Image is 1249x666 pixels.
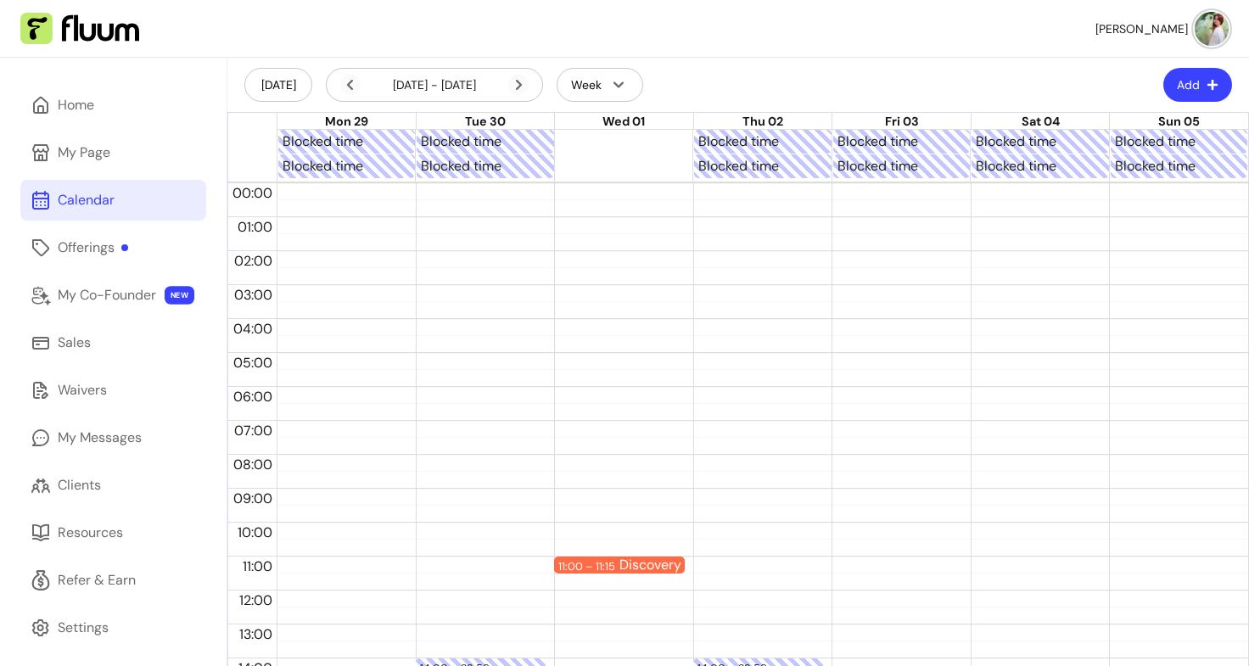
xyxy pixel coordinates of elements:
[1095,20,1188,37] span: [PERSON_NAME]
[1022,114,1060,129] span: Sat 04
[1158,113,1200,132] button: Sun 05
[233,218,277,236] span: 01:00
[229,388,277,406] span: 06:00
[885,114,919,129] span: Fri 03
[20,607,206,648] a: Settings
[58,428,142,448] div: My Messages
[742,113,783,132] button: Thu 02
[58,190,115,210] div: Calendar
[1195,12,1229,46] img: avatar
[20,85,206,126] a: Home
[228,184,277,202] span: 00:00
[58,523,123,543] div: Resources
[244,68,312,102] button: [DATE]
[557,68,643,102] button: Week
[58,95,94,115] div: Home
[1163,68,1232,102] button: Add
[20,512,206,553] a: Resources
[837,132,966,152] div: Blocked time
[58,380,107,400] div: Waivers
[229,490,277,507] span: 09:00
[1115,156,1243,176] div: Blocked time
[465,114,506,129] span: Tue 30
[1095,12,1229,46] button: avatar[PERSON_NAME]
[20,417,206,458] a: My Messages
[554,557,685,574] div: 11:00 – 11:15Discovery Call
[20,465,206,506] a: Clients
[58,285,156,305] div: My Co-Founder
[976,156,1104,176] div: Blocked time
[229,320,277,338] span: 04:00
[885,113,919,132] button: Fri 03
[229,354,277,372] span: 05:00
[698,156,826,176] div: Blocked time
[20,370,206,411] a: Waivers
[165,286,194,305] span: NEW
[283,132,411,152] div: Blocked time
[421,156,549,176] div: Blocked time
[20,132,206,173] a: My Page
[1022,113,1060,132] button: Sat 04
[20,560,206,601] a: Refer & Earn
[20,275,206,316] a: My Co-Founder NEW
[742,114,783,129] span: Thu 02
[230,252,277,270] span: 02:00
[976,132,1104,152] div: Blocked time
[602,114,645,129] span: Wed 01
[235,591,277,609] span: 12:00
[238,557,277,575] span: 11:00
[20,322,206,363] a: Sales
[602,113,645,132] button: Wed 01
[230,422,277,439] span: 07:00
[20,180,206,221] a: Calendar
[233,523,277,541] span: 10:00
[58,475,101,495] div: Clients
[20,227,206,268] a: Offerings
[235,625,277,643] span: 13:00
[58,618,109,638] div: Settings
[465,113,506,132] button: Tue 30
[340,75,529,95] div: [DATE] - [DATE]
[58,570,136,590] div: Refer & Earn
[283,156,411,176] div: Blocked time
[325,113,368,132] button: Mon 29
[230,286,277,304] span: 03:00
[20,13,139,45] img: Fluum Logo
[421,132,549,152] div: Blocked time
[837,156,966,176] div: Blocked time
[619,558,742,572] div: Discovery Call
[58,238,128,258] div: Offerings
[558,558,619,574] div: 11:00 – 11:15
[58,143,110,163] div: My Page
[58,333,91,353] div: Sales
[229,456,277,473] span: 08:00
[325,114,368,129] span: Mon 29
[1158,114,1200,129] span: Sun 05
[698,132,826,152] div: Blocked time
[1115,132,1243,152] div: Blocked time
